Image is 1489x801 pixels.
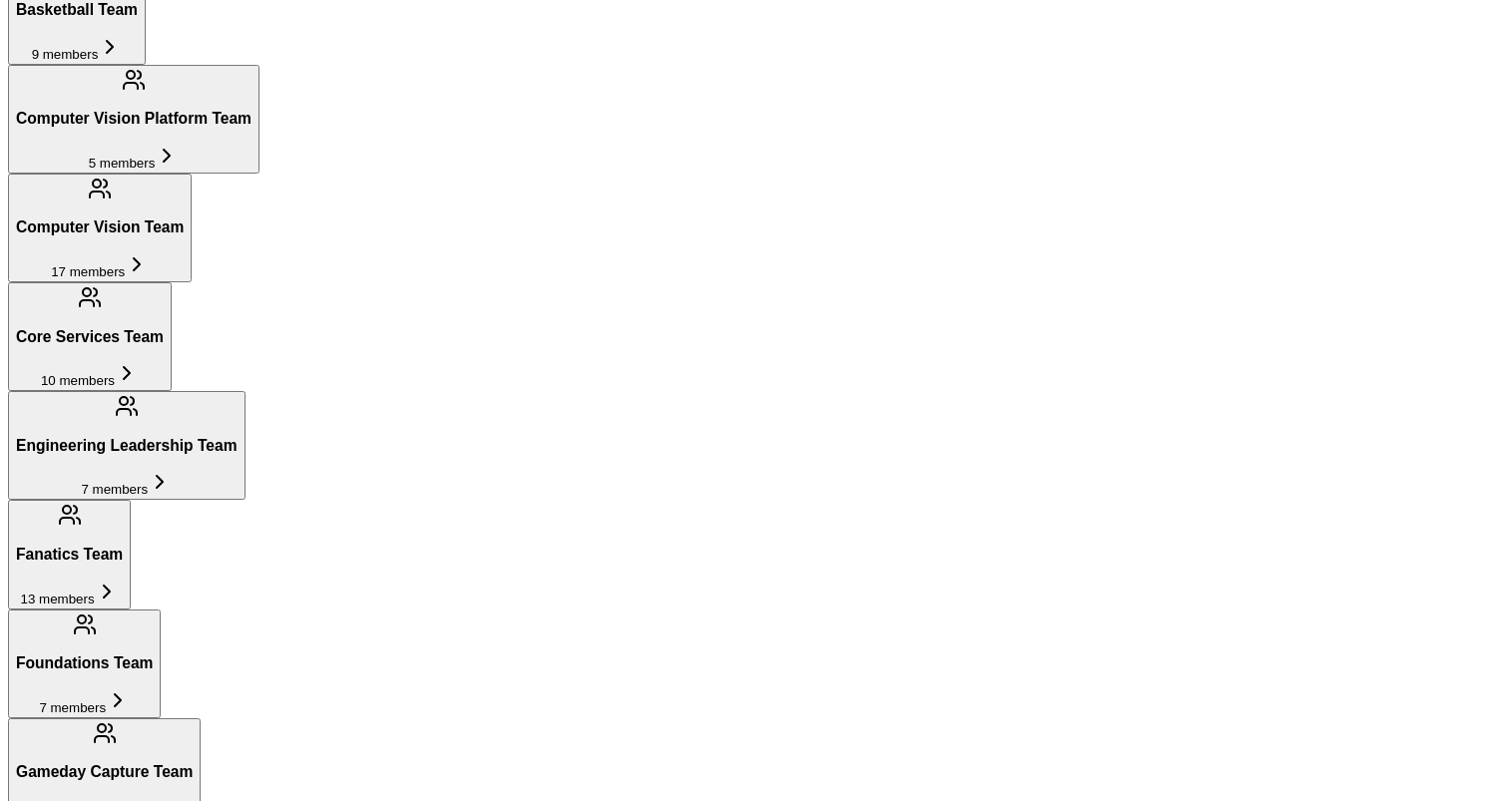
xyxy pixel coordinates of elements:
h3: Engineering Leadership Team [16,437,238,455]
button: Foundations Team7 members [8,609,161,718]
span: 5 members [89,156,156,171]
span: 9 members [32,47,99,62]
span: 7 members [39,700,106,715]
button: Engineering Leadership Team7 members [8,391,246,500]
span: 13 members [21,592,95,606]
h3: Core Services Team [16,328,164,346]
h3: Basketball Team [16,1,138,19]
h3: Gameday Capture Team [16,763,193,781]
button: Fanatics Team13 members [8,500,131,608]
span: 7 members [81,482,148,497]
h3: Computer Vision Platform Team [16,110,251,128]
h3: Computer Vision Team [16,218,184,236]
h3: Foundations Team [16,654,153,672]
h3: Fanatics Team [16,546,123,564]
button: Computer Vision Team17 members [8,174,192,282]
button: Computer Vision Platform Team5 members [8,65,259,174]
span: 17 members [51,264,125,279]
span: 10 members [41,373,115,388]
button: Core Services Team10 members [8,282,172,391]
